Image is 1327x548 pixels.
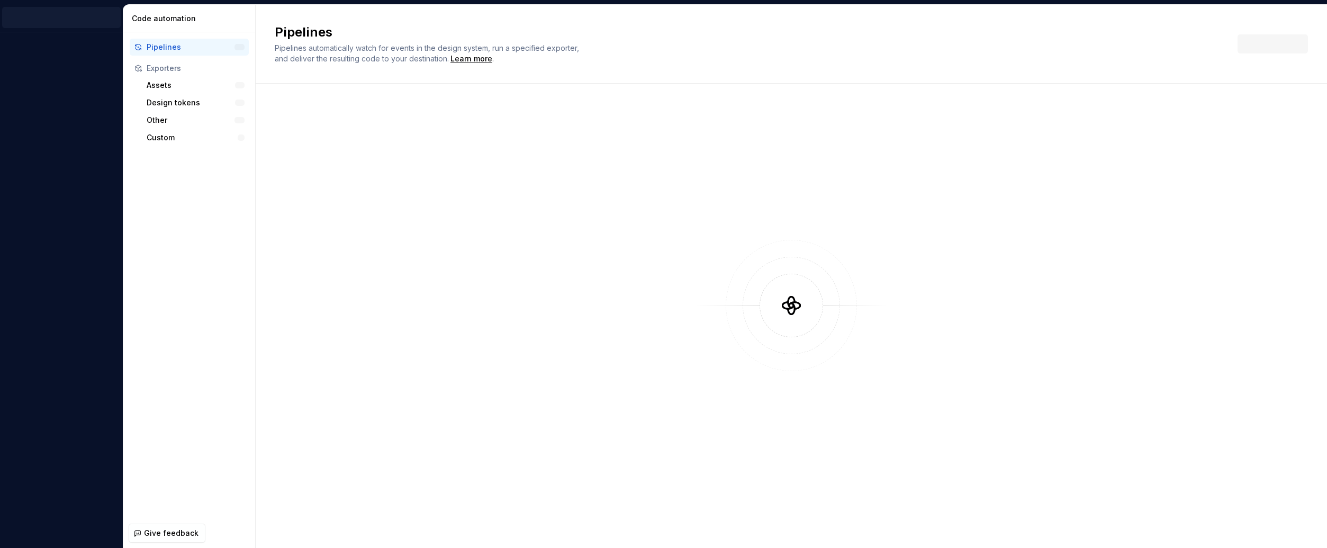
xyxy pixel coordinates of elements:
button: Pipelines [130,39,249,56]
div: Pipelines [147,42,234,52]
h2: Pipelines [275,24,1225,41]
button: Assets [142,77,249,94]
button: Other [142,112,249,129]
button: Design tokens [142,94,249,111]
div: Code automation [132,13,251,24]
div: Assets [147,80,235,91]
button: Give feedback [129,524,205,543]
div: Design tokens [147,97,235,108]
span: Pipelines automatically watch for events in the design system, run a specified exporter, and deli... [275,43,581,63]
button: Custom [142,129,249,146]
span: . [449,55,494,63]
div: Custom [147,132,238,143]
div: Other [147,115,234,125]
span: Give feedback [144,528,198,538]
div: Exporters [147,63,245,74]
a: Learn more [450,53,492,64]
